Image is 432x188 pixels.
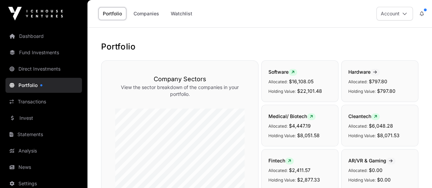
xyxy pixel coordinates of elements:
[268,79,288,84] span: Allocated:
[369,78,387,84] span: $797.80
[398,155,432,188] iframe: Chat Widget
[348,168,367,173] span: Allocated:
[348,133,376,138] span: Holding Value:
[5,45,82,60] a: Fund Investments
[369,123,393,129] span: $6,048.28
[268,124,288,129] span: Allocated:
[268,177,296,183] span: Holding Value:
[5,94,82,109] a: Transactions
[166,7,197,20] a: Watchlist
[101,41,418,52] h1: Portfolio
[289,78,313,84] span: $16,108.05
[5,127,82,142] a: Statements
[129,7,164,20] a: Companies
[5,160,82,175] a: News
[376,7,413,20] button: Account
[348,79,367,84] span: Allocated:
[268,133,296,138] span: Holding Value:
[268,69,297,75] span: Software
[348,124,367,129] span: Allocated:
[369,167,382,173] span: $0.00
[268,158,294,163] span: Fintech
[289,167,310,173] span: $2,411.57
[348,69,380,75] span: Hardware
[377,88,395,94] span: $797.80
[5,143,82,158] a: Analysis
[297,132,320,138] span: $8,051.58
[268,89,296,94] span: Holding Value:
[98,7,126,20] a: Portfolio
[348,89,376,94] span: Holding Value:
[268,113,316,119] span: Medical/ Biotech
[348,177,376,183] span: Holding Value:
[297,177,320,183] span: $2,877.33
[5,111,82,126] a: Invest
[377,132,400,138] span: $8,071.53
[8,7,63,20] img: Icehouse Ventures Logo
[289,123,311,129] span: $4,447.19
[5,29,82,44] a: Dashboard
[5,61,82,76] a: Direct Investments
[377,177,391,183] span: $0.00
[115,84,245,98] p: View the sector breakdown of the companies in your portfolio.
[5,78,82,93] a: Portfolio
[348,113,380,119] span: Cleantech
[297,88,322,94] span: $22,101.48
[348,158,395,163] span: AR/VR & Gaming
[115,74,245,84] h3: Company Sectors
[268,168,288,173] span: Allocated:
